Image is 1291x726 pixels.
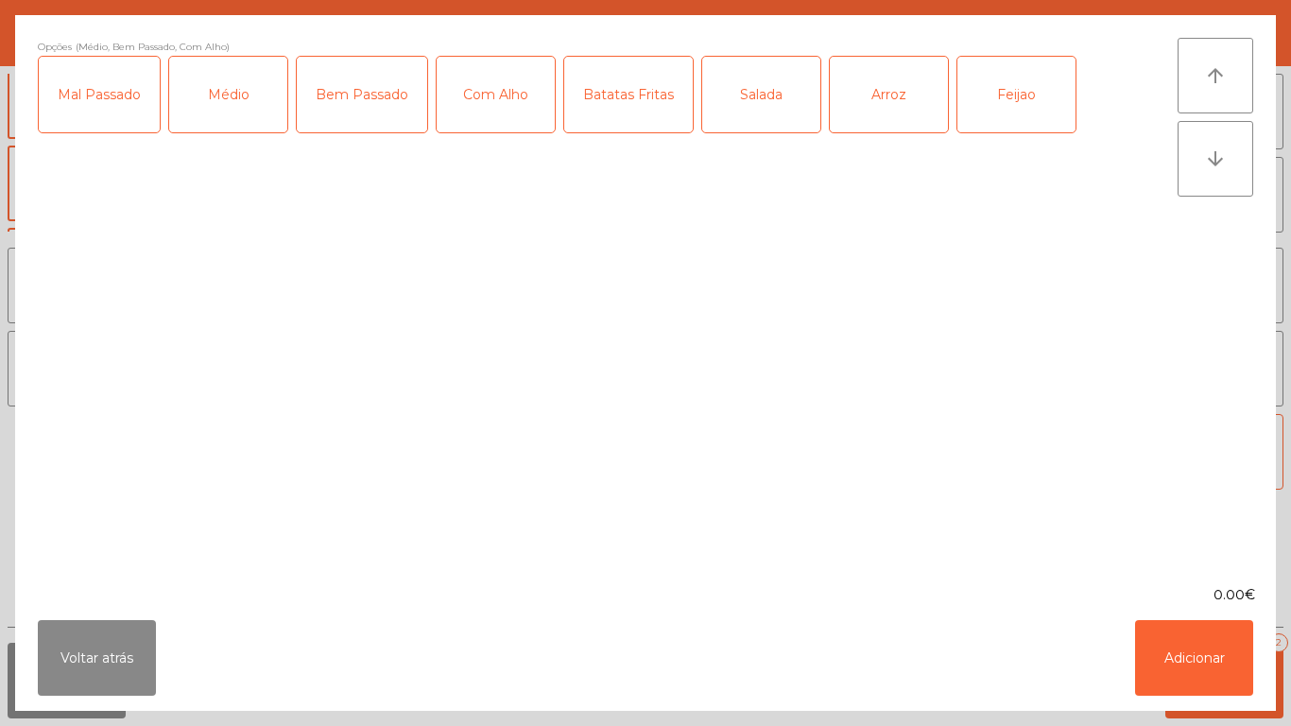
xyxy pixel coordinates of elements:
span: Opções [38,38,72,56]
button: Voltar atrás [38,620,156,696]
span: (Médio, Bem Passado, Com Alho) [76,38,230,56]
div: Arroz [830,57,948,132]
div: Mal Passado [39,57,160,132]
div: Batatas Fritas [564,57,693,132]
div: Médio [169,57,287,132]
div: Com Alho [437,57,555,132]
i: arrow_upward [1204,64,1227,87]
button: Adicionar [1135,620,1253,696]
div: Salada [702,57,820,132]
button: arrow_downward [1178,121,1253,197]
button: arrow_upward [1178,38,1253,113]
div: Bem Passado [297,57,427,132]
div: Feijao [957,57,1076,132]
i: arrow_downward [1204,147,1227,170]
div: 0.00€ [15,585,1276,605]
